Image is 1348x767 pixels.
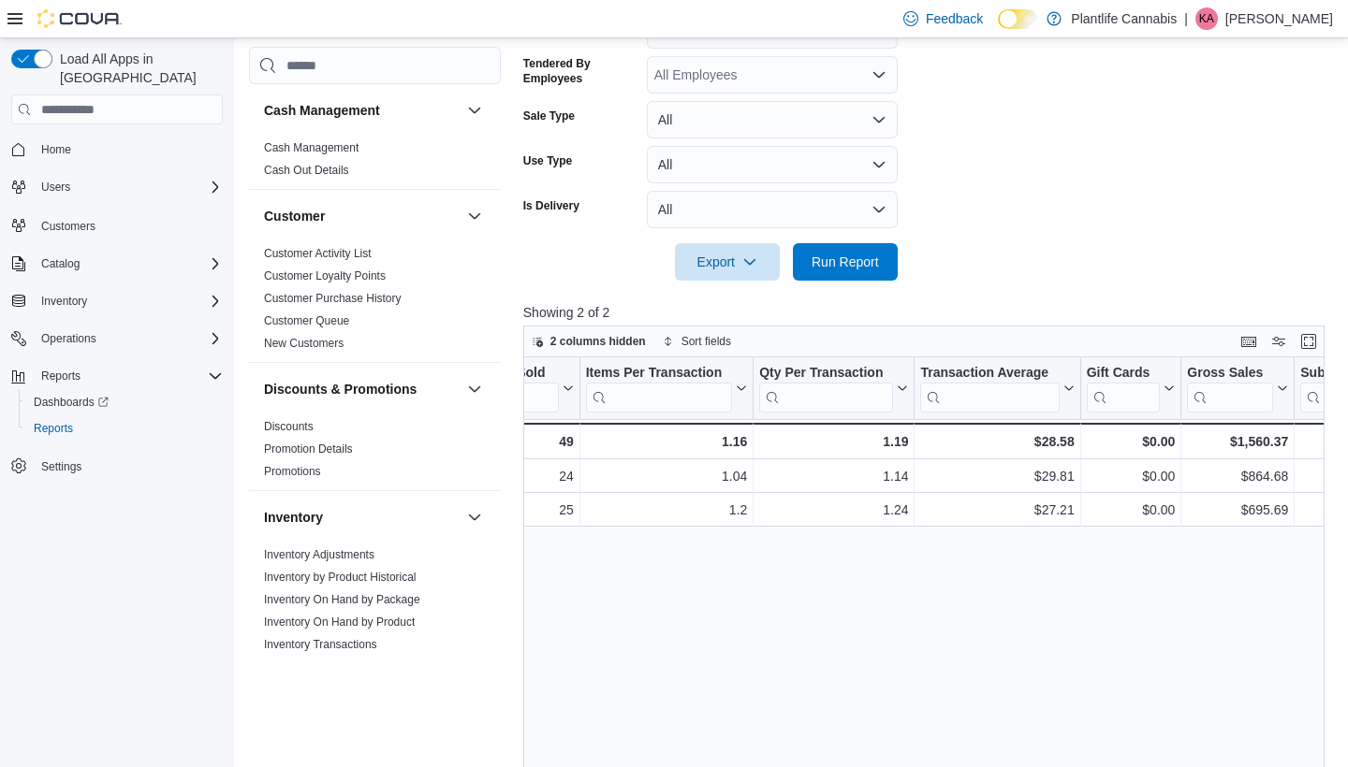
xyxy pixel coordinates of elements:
div: Transaction Average [920,365,1059,412]
a: Promotions [264,465,321,478]
div: $1,560.37 [1187,430,1288,453]
span: Inventory [34,290,223,312]
button: Users [4,174,230,200]
button: Reports [19,415,230,441]
div: Discounts & Promotions [249,415,501,490]
a: Cash Out Details [264,164,349,177]
button: Items Per Transaction [585,365,747,412]
button: Discounts & Promotions [264,380,460,398]
p: | [1184,7,1188,30]
span: Dashboards [34,395,109,410]
a: Promotion Details [264,442,353,456]
button: Customer [463,205,486,227]
div: 25 [492,499,574,521]
div: 1.24 [759,499,908,521]
a: Home [34,138,79,161]
button: Gross Sales [1187,365,1288,412]
p: [PERSON_NAME] [1225,7,1333,30]
div: $29.81 [920,465,1074,487]
button: Enter fullscreen [1297,330,1320,353]
button: Open list of options [872,67,886,82]
a: Inventory On Hand by Package [264,593,420,606]
div: Net Sold [491,365,558,412]
span: Customers [34,213,223,237]
span: Home [41,142,71,157]
div: Gift Cards [1086,365,1160,383]
button: Inventory [264,508,460,527]
img: Cova [37,9,122,28]
a: Customers [34,215,103,238]
h3: Cash Management [264,101,380,120]
button: Inventory [34,290,95,312]
button: Net Sold [491,365,573,412]
button: Discounts & Promotions [463,378,486,400]
span: Export [686,243,769,281]
button: All [647,101,898,138]
a: Inventory by Product Historical [264,571,417,584]
div: 24 [492,465,574,487]
div: Gross Sales [1187,365,1273,383]
span: Feedback [926,9,983,28]
h3: Discounts & Promotions [264,380,417,398]
div: 1.14 [759,465,908,487]
button: Gift Cards [1086,365,1175,412]
h3: Customer [264,207,325,225]
div: Gross Sales [1187,365,1273,412]
a: Settings [34,456,89,478]
span: Home [34,137,223,161]
span: Run Report [812,253,879,271]
button: Inventory [463,506,486,528]
span: Reports [34,365,223,387]
span: Catalog [41,256,80,271]
span: Users [41,180,70,195]
button: Sort fields [655,330,739,353]
button: Cash Management [264,101,460,120]
div: $0.00 [1086,430,1175,453]
div: 1.16 [585,430,747,453]
span: Settings [41,459,81,474]
a: Inventory Adjustments [264,548,374,561]
span: Load All Apps in [GEOGRAPHIC_DATA] [52,50,223,87]
button: Customer [264,207,460,225]
div: Items Per Transaction [585,365,732,383]
button: Users [34,176,78,198]
div: $27.21 [920,499,1074,521]
a: Dashboards [26,391,116,413]
label: Is Delivery [523,198,579,213]
button: Customers [4,211,230,239]
button: All [647,146,898,183]
span: Reports [34,421,73,436]
div: Qty Per Transaction [759,365,893,412]
button: Inventory [4,288,230,314]
button: Home [4,136,230,163]
div: Customer [249,242,501,362]
div: Gift Card Sales [1086,365,1160,412]
button: Run Report [793,243,898,281]
div: $28.58 [920,430,1074,453]
div: 49 [491,430,573,453]
button: Catalog [4,251,230,277]
button: Operations [4,326,230,352]
p: Showing 2 of 2 [523,303,1333,322]
span: KA [1199,7,1214,30]
div: 1.2 [586,499,748,521]
div: Items Per Transaction [585,365,732,412]
button: All [647,191,898,228]
a: Inventory Transactions [264,638,377,651]
span: Operations [41,331,96,346]
button: Cash Management [463,99,486,122]
a: New Customers [264,337,344,350]
div: Qty Per Transaction [759,365,893,383]
a: Inventory On Hand by Product [264,615,415,629]
div: 1.19 [759,430,908,453]
span: 2 columns hidden [550,334,646,349]
button: Qty Per Transaction [759,365,908,412]
div: $695.69 [1187,499,1288,521]
a: Reports [26,417,81,440]
input: Dark Mode [998,9,1037,29]
span: Catalog [34,253,223,275]
span: Dashboards [26,391,223,413]
label: Sale Type [523,109,575,123]
p: Plantlife Cannabis [1071,7,1177,30]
